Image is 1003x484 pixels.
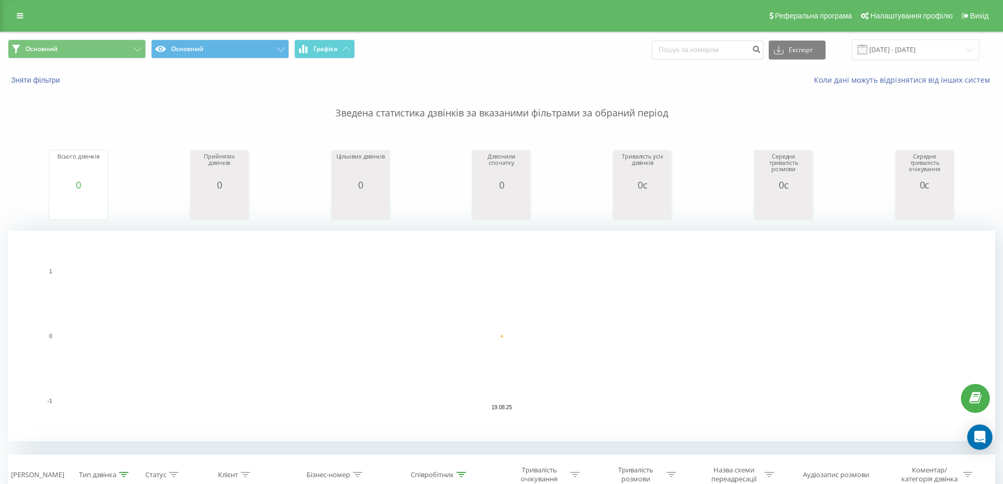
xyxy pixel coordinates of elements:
svg: Діаграма. [898,190,951,222]
text: 1 [49,269,52,274]
font: Статус [145,470,166,479]
font: Графіка [313,44,337,53]
font: Експорт [789,45,813,54]
text: -1 [47,398,52,404]
text: 0 [49,333,52,339]
font: Співробітник [411,470,454,479]
button: Експорт [769,41,826,60]
font: Клієнт [218,470,238,479]
svg: Діаграма. [52,190,105,222]
svg: Діаграма. [616,190,669,222]
svg: Діаграма. [757,190,810,222]
svg: Діаграма. [475,190,528,222]
font: 0 [499,179,504,191]
button: Основний [151,39,289,58]
font: Зняти фільтри [11,76,60,84]
font: Зведена статистика дзвінків за вказаними фільтрами за обраний період [335,106,668,119]
font: Вихід [970,12,989,20]
font: Цільових дзвінків [336,152,385,160]
font: Тривалість очікування [521,465,558,483]
font: Середня тривалість очікування [909,152,940,173]
font: Назва схеми переадресації [711,465,757,483]
font: 0с [920,179,930,191]
button: Основний [8,39,146,58]
font: Коментар/категорія дзвінка [901,465,958,483]
font: Бізнес-номер [306,470,350,479]
svg: Діаграма. [334,190,387,222]
font: Дзвонили спочатку [488,152,515,166]
div: Відкрити Intercom Messenger [967,424,992,450]
a: Коли дані можуть відрізнятися від інших систем [814,75,995,85]
font: Коли дані можуть відрізнятися від інших систем [814,75,990,85]
font: 0 [76,179,81,191]
font: [PERSON_NAME] [11,470,64,479]
font: Основний [25,44,57,53]
font: Налаштування профілю [870,12,952,20]
font: Середня тривалість розмови [769,152,798,173]
svg: Діаграма. [193,190,246,222]
font: Тривалість розмови [618,465,653,483]
font: 0 [217,179,222,191]
font: Основний [171,44,203,53]
font: 0с [638,179,648,191]
font: 0с [779,179,789,191]
font: Аудіозапис розмови [803,470,869,479]
font: Прийнятих дзвінків [204,152,235,166]
button: Зняти фільтри [8,75,65,85]
font: Реферальна програма [775,12,852,20]
button: Графіка [294,39,355,58]
svg: Діаграма. [8,231,995,441]
font: Тип дзвінка [79,470,116,479]
font: Тривалість усіх дзвінків [622,152,663,166]
input: Пошук за номером [652,41,763,60]
font: 0 [358,179,363,191]
text: 19.08.25 [492,404,512,410]
font: Всього дзвінків [57,152,100,160]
